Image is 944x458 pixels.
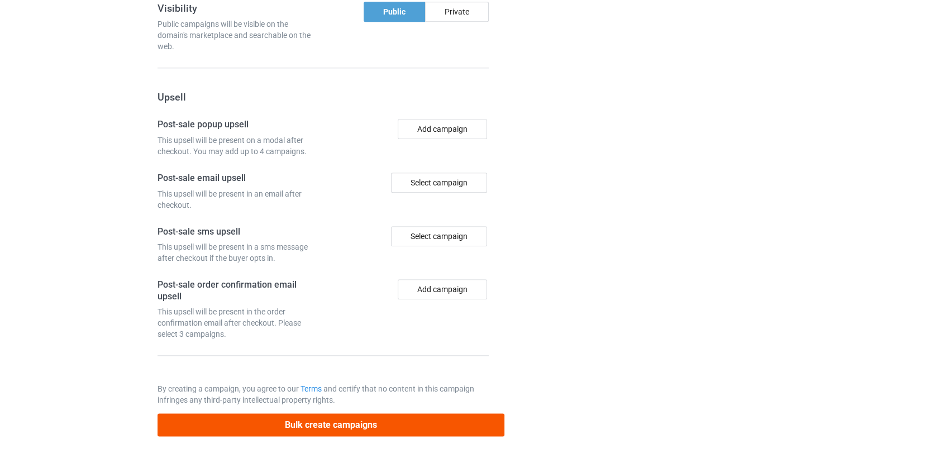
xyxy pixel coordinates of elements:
[425,2,489,22] div: Private
[158,279,320,302] h4: Post-sale order confirmation email upsell
[158,226,320,238] h4: Post-sale sms upsell
[158,413,505,436] button: Bulk create campaigns
[301,384,322,393] a: Terms
[398,119,487,139] button: Add campaign
[158,173,320,184] h4: Post-sale email upsell
[158,306,320,340] div: This upsell will be present in the order confirmation email after checkout. Please select 3 campa...
[158,241,320,264] div: This upsell will be present in a sms message after checkout if the buyer opts in.
[391,226,487,246] div: Select campaign
[158,18,320,52] div: Public campaigns will be visible on the domain's marketplace and searchable on the web.
[158,90,489,103] h3: Upsell
[158,383,489,405] p: By creating a campaign, you agree to our and certify that no content in this campaign infringes a...
[364,2,425,22] div: Public
[158,2,320,15] h3: Visibility
[158,119,320,131] h4: Post-sale popup upsell
[158,135,320,157] div: This upsell will be present on a modal after checkout. You may add up to 4 campaigns.
[398,279,487,299] button: Add campaign
[391,173,487,193] div: Select campaign
[158,188,320,211] div: This upsell will be present in an email after checkout.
